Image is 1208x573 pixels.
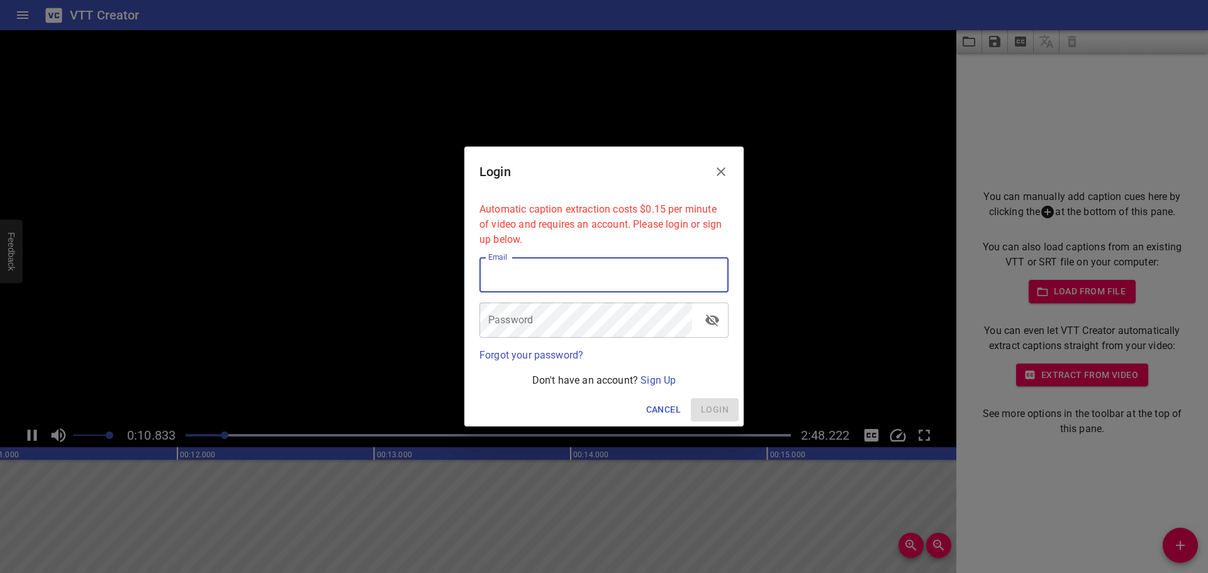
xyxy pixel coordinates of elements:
h6: Login [479,162,511,182]
a: Forgot your password? [479,349,583,361]
button: Cancel [641,398,686,421]
button: Close [706,157,736,187]
button: toggle password visibility [697,305,727,335]
p: Automatic caption extraction costs $0.15 per minute of video and requires an account. Please logi... [479,202,729,247]
span: Cancel [646,402,681,418]
a: Sign Up [640,374,676,386]
p: Don't have an account? [479,373,729,388]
